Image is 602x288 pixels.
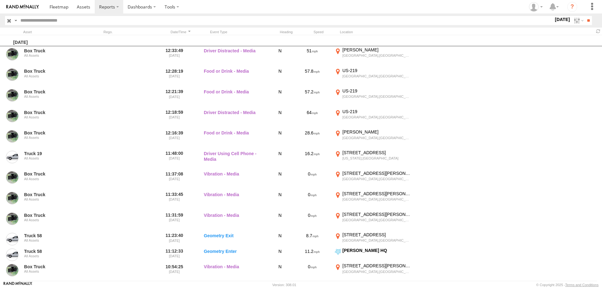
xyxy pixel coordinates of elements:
label: Click to View Event Location [334,248,412,262]
div: N [269,191,291,210]
div: N [269,232,291,246]
label: 12:28:19 [DATE] [162,68,186,87]
label: Click to View Event Location [334,68,412,87]
a: Truck 58 [24,233,85,238]
label: Click to View Event Location [334,232,412,246]
div: All Assets [24,115,85,119]
div: 51 [293,47,331,66]
a: Box Truck [24,212,85,218]
label: Click to View Event Location [334,212,412,231]
div: [GEOGRAPHIC_DATA],[GEOGRAPHIC_DATA] [342,94,411,99]
label: Click to View Event Location [334,170,412,190]
label: 11:12:33 [DATE] [162,248,186,262]
div: 28.6 [293,129,331,149]
label: 11:48:00 [DATE] [162,150,186,169]
label: 11:33:45 [DATE] [162,191,186,210]
div: [GEOGRAPHIC_DATA],[GEOGRAPHIC_DATA] [342,136,411,140]
label: 12:21:39 [DATE] [162,88,186,107]
label: Food or Drink - Media [204,129,267,149]
a: Box Truck [24,110,85,115]
div: 8.7 [293,232,331,246]
div: 16.2 [293,150,331,169]
label: Vibration - Media [204,170,267,190]
div: [STREET_ADDRESS][PERSON_NAME] [342,170,411,176]
span: Refresh [594,28,602,34]
div: 0 [293,212,331,231]
a: Box Truck [24,48,85,54]
div: [GEOGRAPHIC_DATA],[GEOGRAPHIC_DATA] [342,270,411,274]
div: [GEOGRAPHIC_DATA],[GEOGRAPHIC_DATA] [342,238,411,243]
div: All Assets [24,95,85,98]
label: 11:37:08 [DATE] [162,170,186,190]
div: 0 [293,170,331,190]
div: All Assets [24,136,85,139]
div: Caitlyn Akarman [527,2,545,12]
label: Click to View Event Location [334,47,412,66]
div: N [269,170,291,190]
div: N [269,248,291,262]
label: 12:18:59 [DATE] [162,109,186,128]
div: US-219 [342,109,411,114]
div: N [269,68,291,87]
label: Click to View Event Location [334,88,412,107]
div: [STREET_ADDRESS][PERSON_NAME] [342,212,411,217]
div: 0 [293,191,331,210]
label: Search Query [13,16,18,25]
label: Geometry Exit [204,232,267,246]
label: Driver Distracted - Media [204,47,267,66]
div: [STREET_ADDRESS][PERSON_NAME] [342,191,411,196]
div: [GEOGRAPHIC_DATA],[GEOGRAPHIC_DATA] [342,74,411,78]
label: 12:33:49 [DATE] [162,47,186,66]
a: Box Truck [24,89,85,95]
a: Box Truck [24,264,85,270]
label: 11:23:40 [DATE] [162,232,186,246]
div: All Assets [24,74,85,78]
div: All Assets [24,54,85,57]
div: [GEOGRAPHIC_DATA],[GEOGRAPHIC_DATA] [342,115,411,119]
i: ? [567,2,577,12]
div: All Assets [24,238,85,242]
label: Click to View Event Location [334,109,412,128]
img: rand-logo.svg [6,5,39,9]
div: N [269,109,291,128]
label: [DATE] [554,16,571,23]
label: Click to View Event Location [334,191,412,210]
div: N [269,263,291,282]
div: All Assets [24,177,85,181]
div: N [269,212,291,231]
div: 64 [293,109,331,128]
div: Version: 308.01 [272,283,296,287]
div: [GEOGRAPHIC_DATA],[GEOGRAPHIC_DATA] [342,218,411,222]
div: [US_STATE],[GEOGRAPHIC_DATA] [342,156,411,160]
label: Driver Distracted - Media [204,109,267,128]
label: Food or Drink - Media [204,68,267,87]
div: N [269,150,291,169]
label: Click to View Event Location [334,129,412,149]
div: All Assets [24,156,85,160]
a: Box Truck [24,68,85,74]
label: Food or Drink - Media [204,88,267,107]
div: N [269,47,291,66]
div: All Assets [24,254,85,258]
div: [PERSON_NAME] HQ [342,248,411,253]
a: Truck 58 [24,249,85,254]
div: [STREET_ADDRESS] [342,150,411,155]
div: [STREET_ADDRESS][PERSON_NAME] [342,263,411,269]
div: 57.8 [293,68,331,87]
a: Visit our Website [3,282,32,288]
div: All Assets [24,218,85,222]
div: © Copyright 2025 - [536,283,599,287]
label: Geometry Enter [204,248,267,262]
label: Driver Using Cell Phone - Media [204,150,267,169]
div: N [269,88,291,107]
a: Box Truck [24,130,85,136]
div: [GEOGRAPHIC_DATA],[GEOGRAPHIC_DATA] [342,177,411,181]
div: Click to Sort [169,30,193,34]
a: Truck 19 [24,151,85,156]
div: US-219 [342,68,411,73]
div: [PERSON_NAME] [342,129,411,135]
label: Search Filter Options [571,16,585,25]
label: Vibration - Media [204,191,267,210]
div: All Assets [24,197,85,201]
label: 12:16:39 [DATE] [162,129,186,149]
